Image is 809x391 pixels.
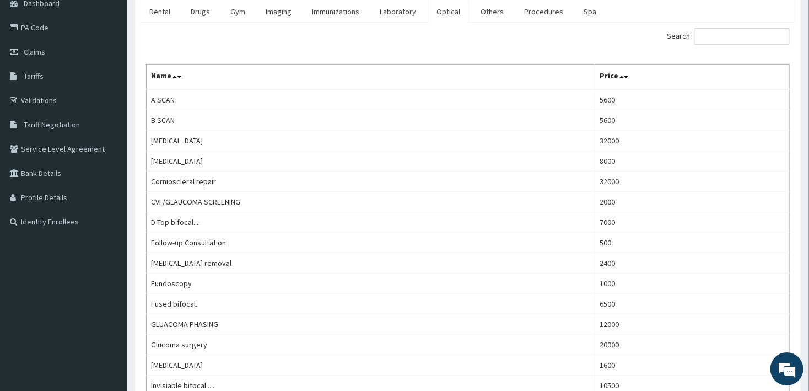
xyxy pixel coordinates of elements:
[24,120,80,130] span: Tariff Negotiation
[595,274,790,294] td: 1000
[595,110,790,131] td: 5600
[147,65,595,90] th: Name
[147,151,595,172] td: [MEDICAL_DATA]
[595,294,790,314] td: 6500
[20,55,45,83] img: d_794563401_company_1708531726252_794563401
[595,131,790,151] td: 32000
[695,28,790,45] input: Search:
[147,89,595,110] td: A SCAN
[595,314,790,335] td: 12000
[147,110,595,131] td: B SCAN
[595,335,790,355] td: 20000
[24,47,45,57] span: Claims
[24,71,44,81] span: Tariffs
[667,28,790,45] label: Search:
[595,151,790,172] td: 8000
[147,172,595,192] td: Cornioscleral repair
[595,233,790,253] td: 500
[595,355,790,376] td: 1600
[6,268,210,307] textarea: Type your message and hit 'Enter'
[595,89,790,110] td: 5600
[147,212,595,233] td: D-Top bifocal....
[595,212,790,233] td: 7000
[595,172,790,192] td: 32000
[147,233,595,253] td: Follow-up Consultation
[147,355,595,376] td: [MEDICAL_DATA]
[595,253,790,274] td: 2400
[147,131,595,151] td: [MEDICAL_DATA]
[595,192,790,212] td: 2000
[147,335,595,355] td: Glucoma surgery
[147,314,595,335] td: GLUACOMA PHASING
[57,62,185,76] div: Chat with us now
[147,294,595,314] td: Fused bifocal..
[147,274,595,294] td: Fundoscopy
[181,6,207,32] div: Minimize live chat window
[147,253,595,274] td: [MEDICAL_DATA] removal
[595,65,790,90] th: Price
[147,192,595,212] td: CVF/GLAUCOMA SCREENING
[64,122,152,234] span: We're online!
